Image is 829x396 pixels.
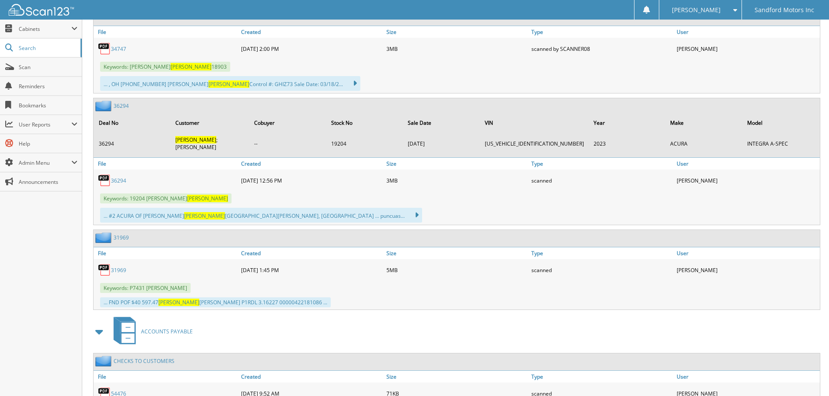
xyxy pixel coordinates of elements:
span: User Reports [19,121,71,128]
a: Size [384,247,530,259]
span: Keywords: P7431 [PERSON_NAME] [100,283,191,293]
img: folder2.png [95,100,114,111]
a: Type [529,26,675,38]
a: Created [239,158,384,170]
a: Size [384,371,530,383]
img: scan123-logo-white.svg [9,4,74,16]
div: scanned [529,172,675,189]
td: ;[PERSON_NAME] [171,133,249,154]
img: PDF.png [98,174,111,187]
a: ACCOUNTS PAYABLE [108,314,193,349]
span: Keywords: [PERSON_NAME] 18903 [100,62,230,72]
div: ... , OH [PHONE_NUMBER] [PERSON_NAME] Control #: GHIZ73 Sale Date: 03/18/2... [100,76,360,91]
span: Help [19,140,77,147]
span: Sandford Motors Inc [755,7,814,13]
span: Reminders [19,83,77,90]
span: [PERSON_NAME] [184,212,225,220]
td: 19204 [327,133,403,154]
div: ... #2 ACURA OF [PERSON_NAME] [GEOGRAPHIC_DATA][PERSON_NAME], [GEOGRAPHIC_DATA] ... puncuas... [100,208,422,223]
span: Bookmarks [19,102,77,109]
span: [PERSON_NAME] [171,63,211,70]
span: [PERSON_NAME] [158,299,199,306]
a: File [94,158,239,170]
a: File [94,26,239,38]
span: [PERSON_NAME] [208,80,249,88]
td: 36294 [94,133,170,154]
span: Announcements [19,178,77,186]
div: [PERSON_NAME] [675,261,820,279]
span: Scan [19,63,77,71]
a: Size [384,158,530,170]
a: Created [239,247,384,259]
td: [US_VEHICLE_IDENTIFICATION_NUMBER] [480,133,588,154]
span: [PERSON_NAME] [187,195,228,202]
th: Cobuyer [250,114,326,132]
th: Stock No [327,114,403,132]
th: Model [743,114,819,132]
div: [DATE] 12:56 PM [239,172,384,189]
span: [PERSON_NAME] [672,7,721,13]
div: [DATE] 2:00 PM [239,40,384,57]
a: Created [239,371,384,383]
span: ACCOUNTS PAYABLE [141,328,193,335]
a: Type [529,247,675,259]
div: [PERSON_NAME] [675,172,820,189]
a: User [675,247,820,259]
div: scanned [529,261,675,279]
a: File [94,247,239,259]
a: Type [529,371,675,383]
img: PDF.png [98,263,111,276]
div: [PERSON_NAME] [675,40,820,57]
a: Size [384,26,530,38]
td: [DATE] [403,133,480,154]
td: -- [250,133,326,154]
th: VIN [480,114,588,132]
div: scanned by SCANNER08 [529,40,675,57]
a: Created [239,26,384,38]
a: User [675,26,820,38]
a: File [94,371,239,383]
img: PDF.png [98,42,111,55]
a: CHECKS TO CUSTOMERS [114,357,175,365]
a: 36294 [111,177,126,184]
th: Sale Date [403,114,480,132]
div: 3MB [384,40,530,57]
span: Admin Menu [19,159,71,166]
span: Keywords: 19204 [PERSON_NAME] [100,193,232,203]
a: 31969 [114,234,129,241]
img: folder2.png [95,232,114,243]
img: folder2.png [95,356,114,366]
td: 2023 [589,133,665,154]
td: ACURA [666,133,742,154]
span: [PERSON_NAME] [175,136,216,143]
a: User [675,371,820,383]
a: 36294 [114,102,129,110]
iframe: Chat Widget [785,354,829,396]
th: Year [589,114,665,132]
th: Deal No [94,114,170,132]
div: [DATE] 1:45 PM [239,261,384,279]
span: Search [19,44,76,52]
th: Customer [171,114,249,132]
a: Type [529,158,675,170]
a: User [675,158,820,170]
a: 34747 [111,45,126,53]
a: 31969 [111,266,126,274]
div: ... FND POF $40 597.47 [PERSON_NAME] P1RDL 3.16227 00000422181086 ... [100,297,331,307]
td: INTEGRA A-SPEC [743,133,819,154]
div: 3MB [384,172,530,189]
span: Cabinets [19,25,71,33]
th: Make [666,114,742,132]
div: 5MB [384,261,530,279]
